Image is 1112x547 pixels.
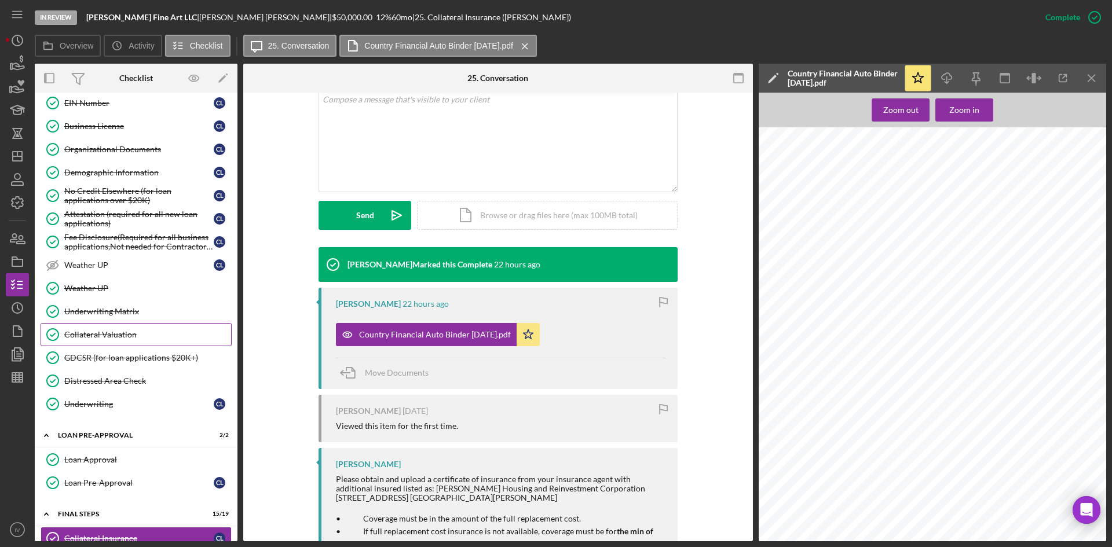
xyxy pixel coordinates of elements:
span: City [929,409,940,414]
span: Additional [1056,409,1085,414]
time: 2025-08-12 17:51 [494,260,540,269]
label: Overview [60,41,93,50]
div: Open Intercom Messenger [1073,496,1100,524]
span: Status: [974,223,992,229]
b: [PERSON_NAME] Fine Art LLC [86,12,197,22]
span: Reinvestment [796,439,838,446]
span: Policy Renewal Date: [937,247,992,253]
div: 60 mo [392,13,412,22]
span: COUNTRY [780,150,802,155]
span: ) [802,324,803,330]
span: Policy Number: [953,203,992,209]
div: Attestation (required for all new loan applications) [64,210,214,228]
div: FINAL STEPS [58,511,200,517]
span: Insured? [1056,415,1081,421]
span: $500 Deductible [939,366,981,372]
span: [PERSON_NAME] [780,255,836,262]
span: [DATE] [995,190,1019,197]
span: Unit [782,299,793,304]
span: $500 Deductible [939,373,981,379]
span: Lenders and lienholders; visit our portal at [810,477,917,483]
button: IV [6,518,29,541]
a: Weather UP [41,277,232,300]
span: ( [796,324,798,330]
div: LOAN PRE-APPROVAL [58,432,200,439]
span: Policyholders call [PHONE_NUMBER] ([PHONE_NUMBER]). [866,483,1028,489]
a: Fee Disclosure(Required for all business applications,Not needed for Contractor loans)CL [41,230,232,254]
span: s [798,324,800,330]
button: Activity [104,35,162,57]
div: In Review [35,10,77,25]
a: Demographic InformationCL [41,161,232,184]
div: [PERSON_NAME] Marked this Complete [348,260,492,269]
div: C L [214,213,225,225]
span: Make [880,299,894,304]
span: ( [800,290,802,296]
label: Checklist [190,41,223,50]
a: Organizational DocumentsCL [41,138,232,161]
div: Weather UP [64,284,231,293]
span: Representative: [780,190,820,196]
span: PO Box 2100 [780,162,807,167]
div: Underwriting Matrix [64,307,231,316]
span: Coverages [780,358,809,364]
div: Viewed this item for the first time. [336,421,458,431]
div: Send [356,201,374,230]
span: TOYOTA [880,306,908,313]
button: Country Financial Auto Binder [DATE].pdf [336,323,540,346]
span: MO [1002,424,1013,431]
span: ACTIVE [995,223,1020,230]
span: Collision [782,366,804,372]
a: UnderwritingCL [41,392,232,416]
span: Mutual, Preferred, etc. [804,149,863,155]
span: s [802,290,804,296]
button: Send [319,201,411,230]
time: 2025-07-24 20:20 [403,406,428,416]
span: ) [805,290,807,296]
span: [DOMAIN_NAME] [899,154,940,159]
div: | 25. Collateral Insurance ([PERSON_NAME]) [412,13,571,22]
div: Loan Pre-Approval [64,478,214,487]
label: Country Financial Auto Binder [DATE].pdf [364,41,513,50]
span: Comprehensive [782,373,823,379]
button: Overview [35,35,101,57]
div: 25. Conversation [467,74,528,83]
div: Demographic Information [64,168,214,177]
div: Underwriting [64,399,214,409]
div: Loan Approval [64,455,231,464]
label: 25. Conversation [268,41,330,50]
button: Zoom in [935,98,993,122]
button: Zoom out [872,98,930,122]
span: Vehicle [780,290,800,296]
div: [PERSON_NAME] [336,406,401,416]
div: C L [214,259,225,271]
span: 6 MONTHS [995,231,1031,238]
div: GDCSR (for loan applications $20K+) [64,353,231,362]
div: Organizational Documents [64,145,214,154]
span: Street [864,409,880,414]
div: Zoom in [949,98,979,122]
a: Underwriting Matrix [41,300,232,323]
span: [DATE] [995,239,1019,246]
span: Yes [1056,424,1069,431]
span: M [887,340,893,347]
div: C L [214,144,225,155]
div: Complete [1045,6,1080,29]
a: Business LicenseCL [41,115,232,138]
div: Fee Disclosure(Required for all business applications,Not needed for Contractor loans) [64,233,214,251]
span: Name [796,409,811,414]
span: [PERSON_NAME] [782,340,837,347]
div: C L [214,236,225,248]
span: 63106 [1027,424,1047,431]
span: 1 [780,424,784,431]
span: Unit [780,409,791,414]
span: State [1002,409,1016,414]
div: C L [214,120,225,132]
span: [STREET_ADDRESS] [864,424,934,431]
div: Weather UP [64,260,214,270]
button: 25. Conversation [243,35,337,57]
span: 1-866-COUNTRY ([PHONE_NUMBER]) [899,149,984,153]
span: 1 [782,306,786,313]
div: No Credit Elsewhere (for loan applications over $20K) [64,186,214,205]
span: Middle Name [887,332,922,338]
